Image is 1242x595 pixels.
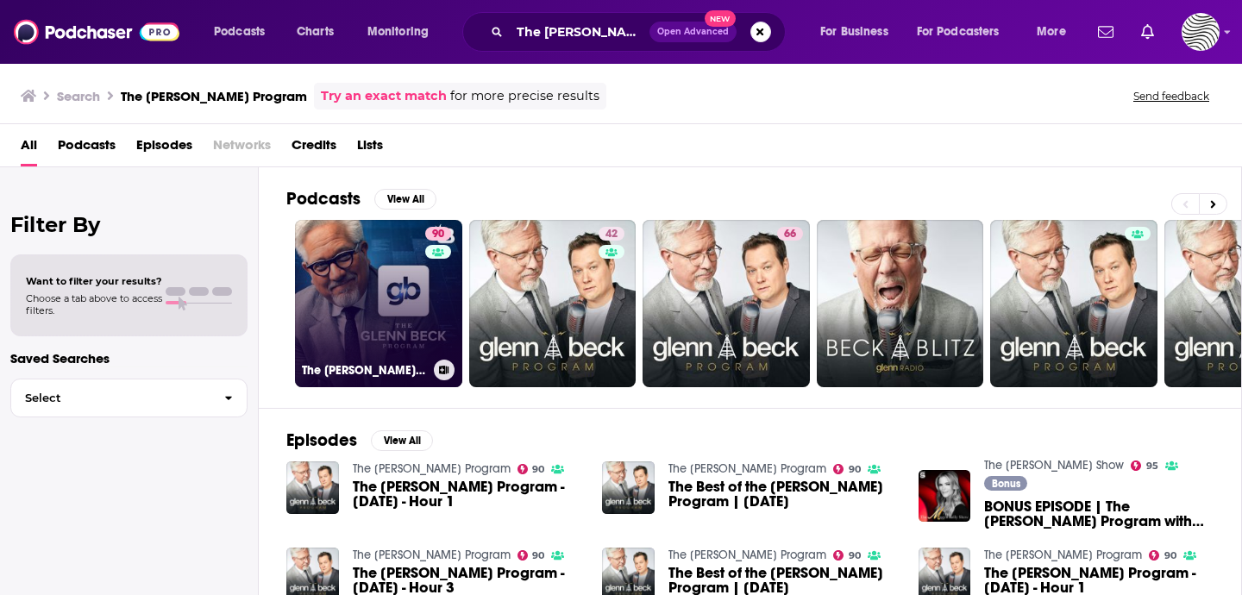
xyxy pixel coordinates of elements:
[286,429,357,451] h2: Episodes
[1182,13,1220,51] span: Logged in as OriginalStrategies
[532,552,544,560] span: 90
[57,88,100,104] h3: Search
[705,10,736,27] span: New
[1182,13,1220,51] img: User Profile
[10,379,248,417] button: Select
[302,363,427,378] h3: The [PERSON_NAME] Program
[26,275,162,287] span: Want to filter your results?
[643,220,810,387] a: 66
[353,566,582,595] span: The [PERSON_NAME] Program - [DATE] - Hour 3
[479,12,802,52] div: Search podcasts, credits, & more...
[353,479,582,509] span: The [PERSON_NAME] Program - [DATE] - Hour 1
[10,212,248,237] h2: Filter By
[58,131,116,166] a: Podcasts
[1182,13,1220,51] button: Show profile menu
[121,88,307,104] h3: The [PERSON_NAME] Program
[849,552,861,560] span: 90
[136,131,192,166] a: Episodes
[517,464,545,474] a: 90
[353,461,511,476] a: The Glenn Beck Program
[1146,462,1158,470] span: 95
[1091,17,1120,47] a: Show notifications dropdown
[849,466,861,473] span: 90
[14,16,179,48] img: Podchaser - Follow, Share and Rate Podcasts
[11,392,210,404] span: Select
[668,461,826,476] a: The Glenn Beck Program
[1149,550,1176,561] a: 90
[353,566,582,595] a: The Glenn Beck Program - 8/15/18 - Hour 3
[833,550,861,561] a: 90
[605,226,618,243] span: 42
[26,292,162,316] span: Choose a tab above to access filters.
[297,20,334,44] span: Charts
[1134,17,1161,47] a: Show notifications dropdown
[808,18,910,46] button: open menu
[321,86,447,106] a: Try an exact match
[599,227,624,241] a: 42
[1037,20,1066,44] span: More
[1131,460,1158,471] a: 95
[371,430,433,451] button: View All
[1128,89,1214,103] button: Send feedback
[777,227,803,241] a: 66
[10,350,248,366] p: Saved Searches
[469,220,637,387] a: 42
[833,464,861,474] a: 90
[285,18,344,46] a: Charts
[1025,18,1088,46] button: open menu
[286,461,339,514] img: The Glenn Beck Program - 1/19/18 - Hour 1
[668,566,898,595] span: The Best of the [PERSON_NAME] Program | [DATE]
[517,550,545,561] a: 90
[984,499,1214,529] a: BONUS EPISODE | The Glenn Beck Program with Liz Wheeler
[295,220,462,387] a: 90The [PERSON_NAME] Program
[657,28,729,36] span: Open Advanced
[214,20,265,44] span: Podcasts
[286,429,433,451] a: EpisodesView All
[784,226,796,243] span: 66
[286,188,436,210] a: PodcastsView All
[984,548,1142,562] a: The Glenn Beck Program
[992,479,1020,489] span: Bonus
[984,499,1214,529] span: BONUS EPISODE | The [PERSON_NAME] Program with [PERSON_NAME]
[602,461,655,514] img: The Best of the Glenn Beck Program | 1/1/19
[1164,552,1176,560] span: 90
[984,566,1214,595] span: The [PERSON_NAME] Program - [DATE] - Hour 1
[425,227,451,241] a: 90
[984,566,1214,595] a: The Glenn Beck Program - 5/29/18 - Hour 1
[984,458,1124,473] a: The Megyn Kelly Show
[21,131,37,166] a: All
[353,548,511,562] a: The Glenn Beck Program
[292,131,336,166] a: Credits
[532,466,544,473] span: 90
[668,566,898,595] a: The Best of the Glenn Beck Program | 12/25/18
[357,131,383,166] a: Lists
[919,470,971,523] img: BONUS EPISODE | The Glenn Beck Program with Liz Wheeler
[432,226,444,243] span: 90
[906,18,1025,46] button: open menu
[202,18,287,46] button: open menu
[649,22,737,42] button: Open AdvancedNew
[668,479,898,509] span: The Best of the [PERSON_NAME] Program | [DATE]
[917,20,1000,44] span: For Podcasters
[355,18,451,46] button: open menu
[367,20,429,44] span: Monitoring
[353,479,582,509] a: The Glenn Beck Program - 1/19/18 - Hour 1
[213,131,271,166] span: Networks
[286,188,361,210] h2: Podcasts
[668,479,898,509] a: The Best of the Glenn Beck Program | 1/1/19
[510,18,649,46] input: Search podcasts, credits, & more...
[820,20,888,44] span: For Business
[450,86,599,106] span: for more precise results
[374,189,436,210] button: View All
[668,548,826,562] a: The Glenn Beck Program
